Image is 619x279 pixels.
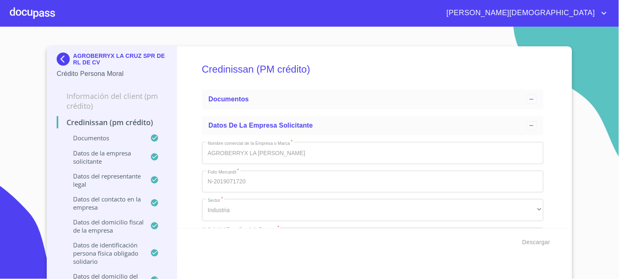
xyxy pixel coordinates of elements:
[73,53,167,66] p: AGROBERRYX LA CRUZ SPR DE RL DE CV
[440,7,599,20] span: [PERSON_NAME][DEMOGRAPHIC_DATA]
[440,7,609,20] button: account of current user
[57,117,167,127] p: Credinissan (PM crédito)
[57,69,167,79] p: Crédito Persona Moral
[57,149,150,165] p: Datos de la empresa solicitante
[57,53,167,69] div: AGROBERRYX LA CRUZ SPR DE RL DE CV
[202,89,543,109] div: Documentos
[209,122,313,129] span: Datos de la empresa solicitante
[57,172,150,188] p: Datos del representante legal
[202,53,543,86] h5: Credinissan (PM crédito)
[57,91,167,111] p: Información del Client (PM crédito)
[523,237,550,247] span: Descargar
[57,195,150,211] p: Datos del contacto en la empresa
[202,116,543,135] div: Datos de la empresa solicitante
[202,199,543,221] div: Industria
[57,53,73,66] img: Docupass spot blue
[57,134,150,142] p: Documentos
[209,96,249,103] span: Documentos
[57,218,150,234] p: Datos del domicilio fiscal de la empresa
[57,241,150,265] p: Datos de Identificación Persona Física Obligado Solidario
[519,235,554,250] button: Descargar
